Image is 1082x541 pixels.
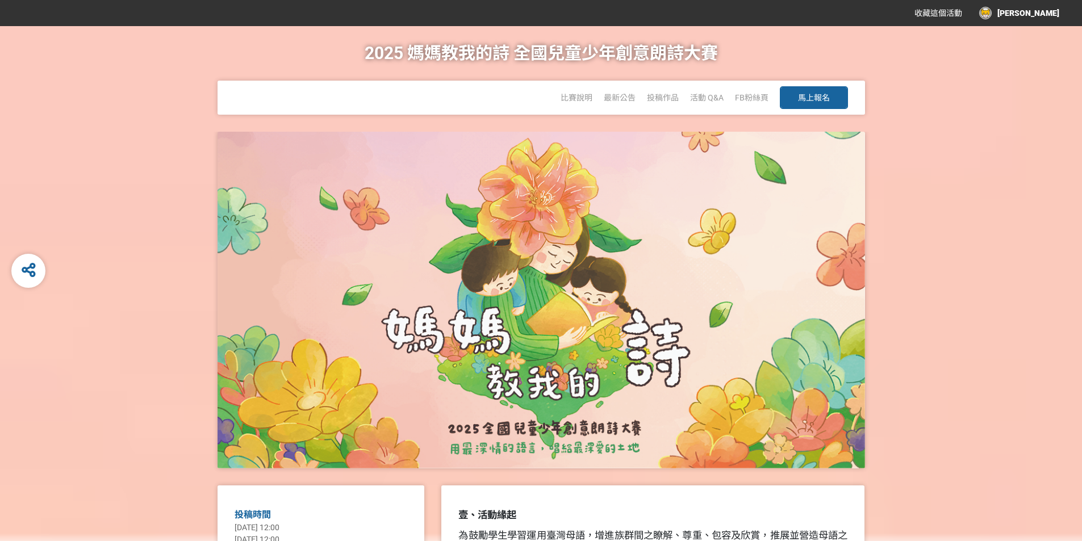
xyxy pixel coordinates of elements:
span: 投稿時間 [235,509,271,520]
span: 收藏這個活動 [914,9,962,18]
h1: 2025 媽媽教我的詩 全國兒童少年創意朗詩大賽 [365,26,718,81]
a: 比賽說明 [561,93,592,102]
strong: 壹、活動緣起 [458,509,516,521]
a: 活動 Q&A [690,93,724,102]
span: [DATE] 12:00 [235,523,279,532]
a: 投稿作品 [647,93,679,102]
a: FB粉絲頁 [735,93,768,102]
a: 最新公告 [604,93,636,102]
span: 馬上報名 [798,93,830,102]
button: 馬上報名 [780,86,848,109]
